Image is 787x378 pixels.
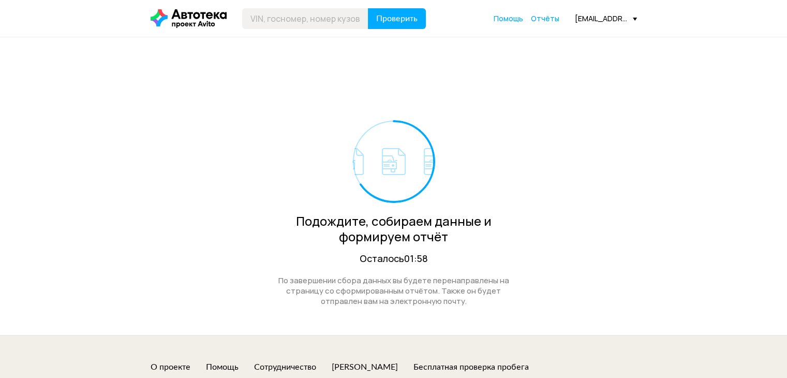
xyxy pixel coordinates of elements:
a: О проекте [151,361,190,373]
span: Помощь [494,13,523,23]
div: По завершении сбора данных вы будете перенаправлены на страницу со сформированным отчётом. Также ... [267,275,521,307]
div: Подождите, собираем данные и формируем отчёт [267,213,521,244]
a: Отчёты [531,13,559,24]
a: Бесплатная проверка пробега [413,361,529,373]
span: Проверить [376,14,418,23]
button: Проверить [368,8,426,29]
a: Помощь [206,361,239,373]
div: [EMAIL_ADDRESS][DOMAIN_NAME] [575,13,637,23]
input: VIN, госномер, номер кузова [242,8,368,29]
a: Помощь [494,13,523,24]
div: Осталось 01:58 [267,252,521,265]
span: Отчёты [531,13,559,23]
a: Сотрудничество [254,361,316,373]
a: [PERSON_NAME] [332,361,398,373]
